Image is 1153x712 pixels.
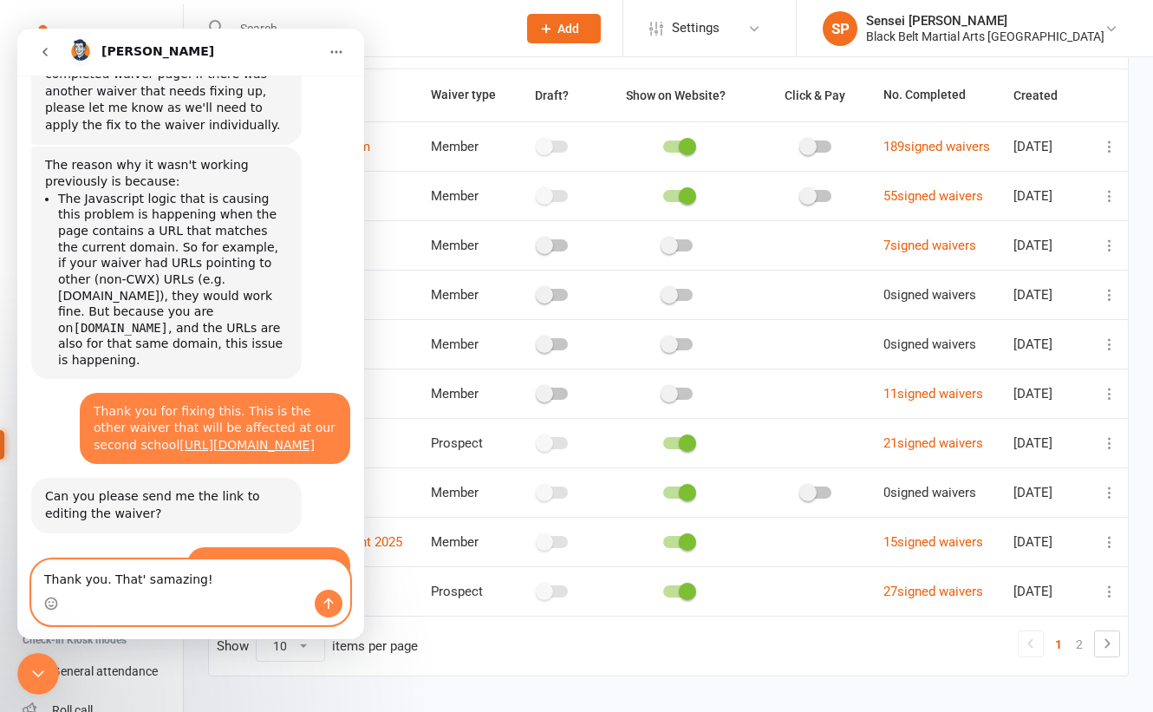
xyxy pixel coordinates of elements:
span: 0 signed waivers [883,485,976,500]
div: [URL][DOMAIN_NAME] [170,519,333,557]
td: Member [423,171,509,220]
a: 21signed waivers [883,435,983,451]
div: Sensei says… [14,519,333,571]
div: Black Belt Martial Arts [GEOGRAPHIC_DATA] [866,29,1104,44]
td: Member [423,369,509,418]
a: [URL][DOMAIN_NAME] [162,409,297,423]
span: Add [557,22,579,36]
td: [DATE] [1006,467,1090,517]
td: Member [423,270,509,319]
div: Can you please send me the link to editing the waiver? [14,449,284,504]
div: SP [823,11,857,46]
a: General attendance kiosk mode [23,652,183,691]
div: The reason why it wasn't working previously is because:The Javascript logic that is causing this ... [14,118,284,350]
iframe: Intercom live chat [17,653,59,695]
span: 0 signed waivers [883,336,976,352]
a: 7signed waivers [883,238,976,253]
a: [URL][DOMAIN_NAME] [184,530,319,544]
td: Member [423,517,509,566]
a: 2 [1069,632,1090,656]
div: items per page [332,639,418,654]
a: 55signed waivers [883,188,983,204]
span: Created [1013,88,1077,102]
td: Member [423,121,509,171]
div: Show [217,630,418,662]
td: Prospect [423,418,509,467]
td: [DATE] [1006,517,1090,566]
td: Member [423,467,509,517]
td: [DATE] [1006,171,1090,220]
th: No. Completed [876,69,1006,121]
button: Emoji picker [27,568,41,582]
code: [DOMAIN_NAME] [55,292,151,306]
div: Thank you for fixing this. This is the other waiver that will be affected at our second school [76,375,319,426]
span: Click & Pay [785,88,845,102]
span: Draft? [535,88,569,102]
td: [DATE] [1006,319,1090,369]
button: Draft? [519,85,588,106]
div: The reason why it wasn't working previously is because: [28,128,270,162]
a: 1 [1048,632,1069,656]
a: 15signed waivers [883,534,983,550]
td: [DATE] [1006,121,1090,171]
div: Thank you for fixing this. This is the other waiver that will be affected at our second school[UR... [62,364,333,436]
div: Jia says… [14,118,333,364]
div: Can you please send me the link to editing the waiver? [28,460,270,493]
td: [DATE] [1006,566,1090,616]
td: [DATE] [1006,270,1090,319]
div: Jia says… [14,449,333,518]
iframe: Intercom live chat [17,29,364,639]
a: Clubworx [21,17,64,61]
td: Prospect [423,566,509,616]
th: Waiver type [423,69,509,121]
button: Created [1013,85,1077,106]
button: Add [527,14,601,43]
td: [DATE] [1006,418,1090,467]
a: 189signed waivers [883,139,990,154]
span: Settings [672,9,720,48]
div: General attendance [52,664,158,678]
td: [DATE] [1006,369,1090,418]
button: Click & Pay [769,85,864,106]
td: Member [423,220,509,270]
li: The Javascript logic that is causing this problem is happening when the page contains a URL that ... [41,162,270,340]
a: 11signed waivers [883,386,983,402]
a: 27signed waivers [883,584,983,599]
div: Sensei says… [14,364,333,450]
span: Show on Website? [626,88,726,102]
div: Sensei [PERSON_NAME] [866,13,1104,29]
td: Member [423,319,509,369]
input: Search... [227,16,505,41]
button: Send a message… [297,561,325,589]
button: Show on Website? [610,85,745,106]
span: 0 signed waivers [883,287,976,303]
td: [DATE] [1006,220,1090,270]
textarea: Message… [15,532,332,561]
